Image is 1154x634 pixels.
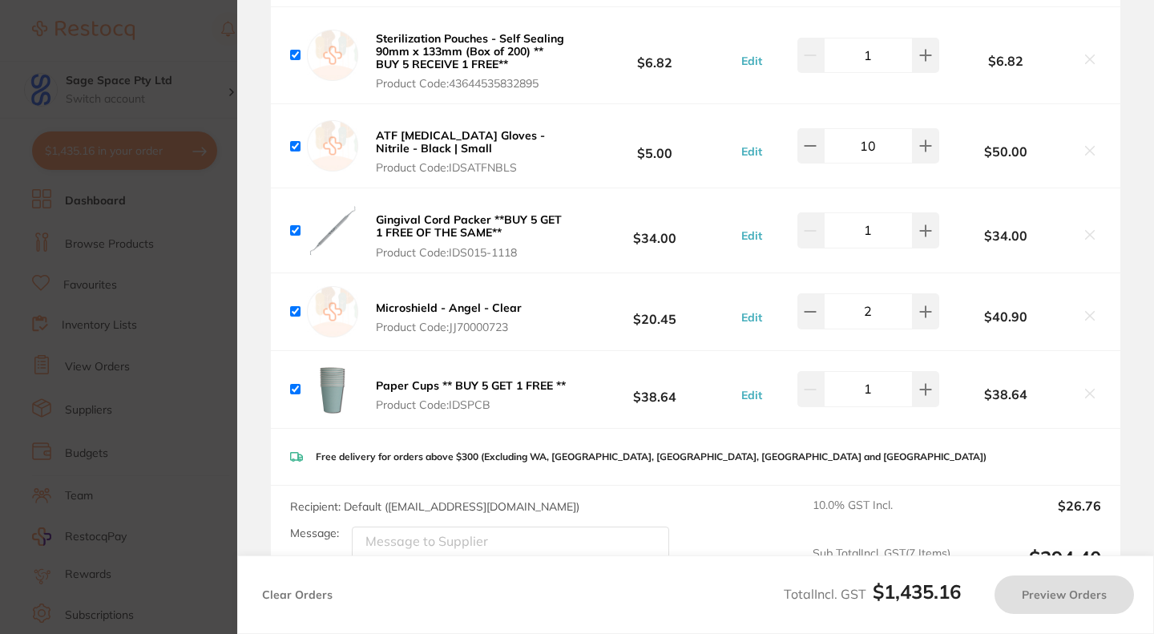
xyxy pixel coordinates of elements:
[574,297,736,326] b: $20.45
[257,575,337,614] button: Clear Orders
[574,374,736,404] b: $38.64
[736,54,767,68] button: Edit
[376,77,569,90] span: Product Code: 43644535832895
[574,41,736,71] b: $6.82
[736,388,767,402] button: Edit
[574,216,736,245] b: $34.00
[939,309,1072,324] b: $40.90
[939,228,1072,243] b: $34.00
[813,547,950,591] span: Sub Total Incl. GST ( 7 Items)
[290,527,339,540] label: Message:
[376,31,564,71] b: Sterilization Pouches - Self Sealing 90mm x 133mm (Box of 200) ** BUY 5 RECEIVE 1 FREE**
[307,30,358,81] img: empty.jpg
[376,128,545,155] b: ATF [MEDICAL_DATA] Gloves - Nitrile - Black | Small
[376,321,522,333] span: Product Code: JJ70000723
[574,131,736,161] b: $5.00
[371,301,527,334] button: Microshield - Angel - Clear Product Code:JJ70000723
[307,286,358,337] img: empty.jpg
[784,586,961,602] span: Total Incl. GST
[371,31,574,91] button: Sterilization Pouches - Self Sealing 90mm x 133mm (Box of 200) ** BUY 5 RECEIVE 1 FREE** Product ...
[939,144,1072,159] b: $50.00
[371,378,571,412] button: Paper Cups ** BUY 5 GET 1 FREE ** Product Code:IDSPCB
[736,310,767,325] button: Edit
[376,212,562,240] b: Gingival Cord Packer **BUY 5 GET 1 FREE OF THE SAME**
[939,54,1072,68] b: $6.82
[307,364,358,415] img: ZjBwMGIzbw
[873,579,961,604] b: $1,435.16
[995,575,1134,614] button: Preview Orders
[376,398,566,411] span: Product Code: IDSPCB
[307,120,358,172] img: empty.jpg
[376,246,569,259] span: Product Code: IDS015-1118
[290,499,579,514] span: Recipient: Default ( [EMAIL_ADDRESS][DOMAIN_NAME] )
[307,205,358,256] img: d2dvYWZjdg
[371,128,574,175] button: ATF [MEDICAL_DATA] Gloves - Nitrile - Black | Small Product Code:IDSATFNBLS
[813,499,950,534] span: 10.0 % GST Incl.
[963,499,1101,534] output: $26.76
[963,547,1101,591] output: $294.40
[316,451,987,462] p: Free delivery for orders above $300 (Excluding WA, [GEOGRAPHIC_DATA], [GEOGRAPHIC_DATA], [GEOGRAP...
[376,301,522,315] b: Microshield - Angel - Clear
[736,228,767,243] button: Edit
[376,161,569,174] span: Product Code: IDSATFNBLS
[371,212,574,259] button: Gingival Cord Packer **BUY 5 GET 1 FREE OF THE SAME** Product Code:IDS015-1118
[376,378,566,393] b: Paper Cups ** BUY 5 GET 1 FREE **
[736,144,767,159] button: Edit
[939,387,1072,402] b: $38.64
